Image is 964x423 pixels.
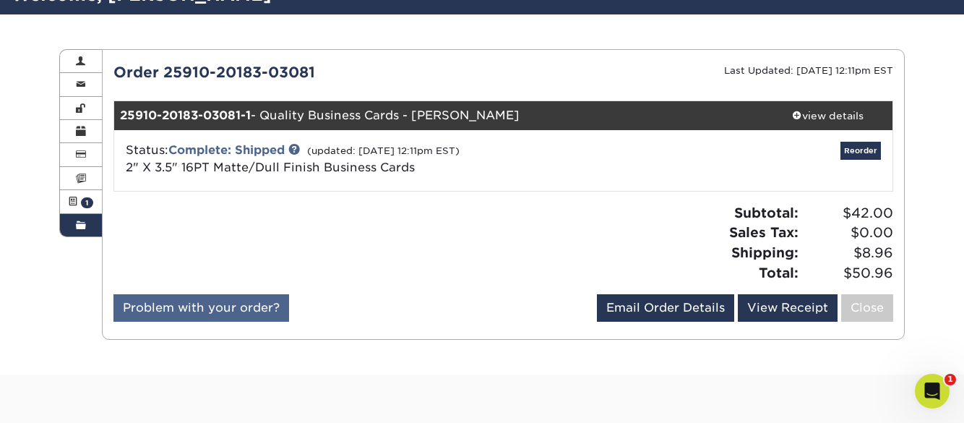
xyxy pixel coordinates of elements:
[759,265,799,281] strong: Total:
[840,142,881,160] a: Reorder
[60,190,102,213] a: 1
[729,224,799,240] strong: Sales Tax:
[738,294,838,322] a: View Receipt
[762,101,892,130] a: view details
[168,143,285,157] a: Complete: Shipped
[803,263,893,283] span: $50.96
[841,294,893,322] a: Close
[120,108,251,122] strong: 25910-20183-03081-1
[81,197,93,208] span: 1
[724,65,893,76] small: Last Updated: [DATE] 12:11pm EST
[734,205,799,221] strong: Subtotal:
[113,294,289,322] a: Problem with your order?
[597,294,734,322] a: Email Order Details
[115,142,633,176] div: Status:
[762,108,892,123] div: view details
[114,101,763,130] div: - Quality Business Cards - [PERSON_NAME]
[915,374,950,409] iframe: Intercom live chat
[803,203,893,223] span: $42.00
[944,374,956,385] span: 1
[731,244,799,260] strong: Shipping:
[126,161,415,174] span: 2" X 3.5" 16PT Matte/Dull Finish Business Cards
[803,243,893,263] span: $8.96
[103,61,504,83] div: Order 25910-20183-03081
[307,145,460,156] small: (updated: [DATE] 12:11pm EST)
[803,223,893,243] span: $0.00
